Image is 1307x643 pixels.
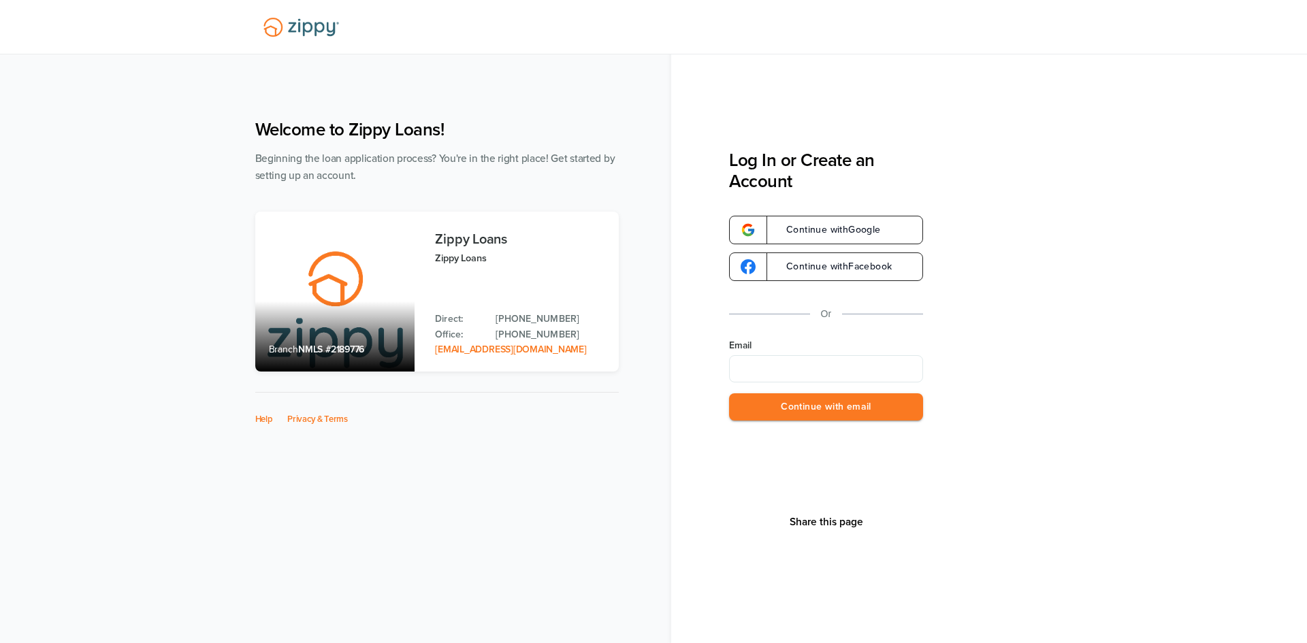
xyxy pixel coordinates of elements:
img: google-logo [741,222,756,237]
h3: Zippy Loans [435,232,604,247]
a: Help [255,414,273,425]
h3: Log In or Create an Account [729,150,923,192]
label: Email [729,339,923,352]
h1: Welcome to Zippy Loans! [255,119,619,140]
img: Lender Logo [255,12,347,43]
a: Office Phone: 512-975-2947 [496,327,604,342]
input: Email Address [729,355,923,382]
a: google-logoContinue withGoogle [729,216,923,244]
button: Continue with email [729,393,923,421]
a: google-logoContinue withFacebook [729,252,923,281]
span: Beginning the loan application process? You're in the right place! Get started by setting up an a... [255,152,615,182]
span: Continue with Google [773,225,881,235]
a: Direct Phone: 512-975-2947 [496,312,604,327]
a: Email Address: zippyguide@zippymh.com [435,344,586,355]
p: Direct: [435,312,482,327]
p: Office: [435,327,482,342]
a: Privacy & Terms [287,414,348,425]
p: Or [821,306,832,323]
button: Share This Page [786,515,867,529]
p: Zippy Loans [435,250,604,266]
span: Branch [269,344,299,355]
span: NMLS #2189776 [298,344,364,355]
span: Continue with Facebook [773,262,892,271]
img: google-logo [741,259,756,274]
